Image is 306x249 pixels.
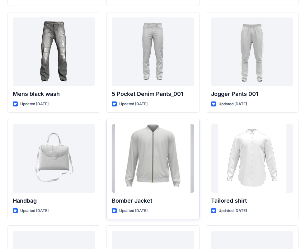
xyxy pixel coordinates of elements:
[119,101,148,107] p: Updated [DATE]
[219,208,247,214] p: Updated [DATE]
[20,208,49,214] p: Updated [DATE]
[112,124,194,193] a: Bomber Jacket
[112,196,194,205] p: Bomber Jacket
[112,17,194,86] a: 5 Pocket Denim Pants_001
[13,196,95,205] p: Handbag
[20,101,49,107] p: Updated [DATE]
[13,124,95,193] a: Handbag
[219,101,247,107] p: Updated [DATE]
[13,17,95,86] a: Mens black wash
[211,90,293,98] p: Jogger Pants 001
[13,90,95,98] p: Mens black wash
[211,17,293,86] a: Jogger Pants 001
[211,196,293,205] p: Tailored shirt
[112,90,194,98] p: 5 Pocket Denim Pants_001
[119,208,148,214] p: Updated [DATE]
[211,124,293,193] a: Tailored shirt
